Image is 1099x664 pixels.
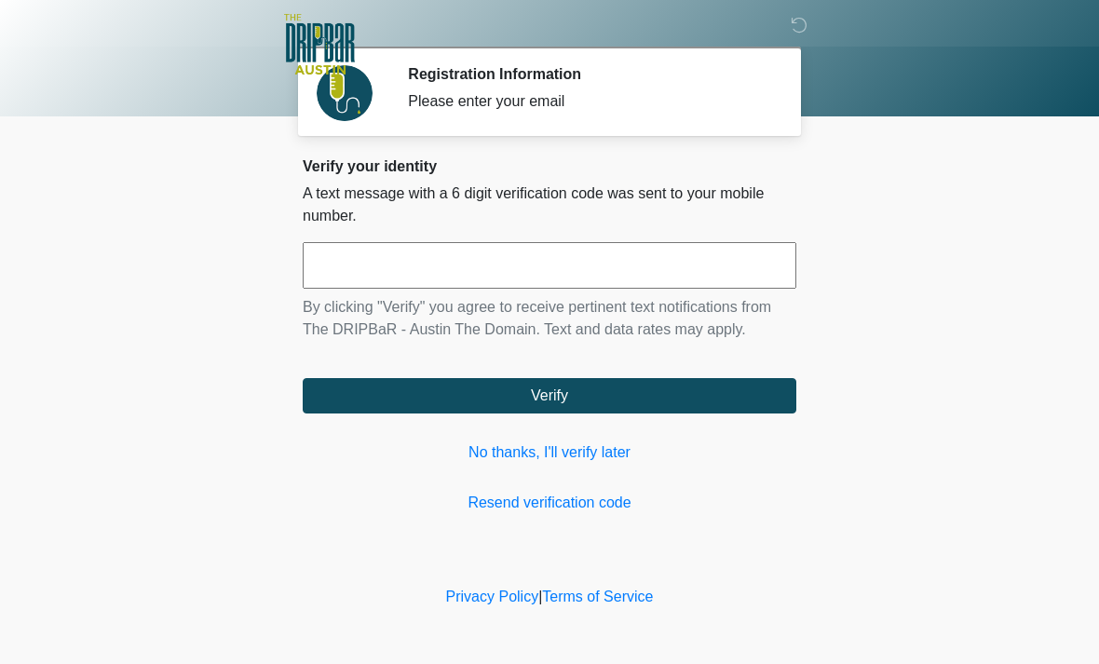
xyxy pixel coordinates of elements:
p: A text message with a 6 digit verification code was sent to your mobile number. [303,183,796,227]
a: No thanks, I'll verify later [303,441,796,464]
h2: Verify your identity [303,157,796,175]
div: Please enter your email [408,90,768,113]
p: By clicking "Verify" you agree to receive pertinent text notifications from The DRIPBaR - Austin ... [303,296,796,341]
a: | [538,589,542,604]
a: Privacy Policy [446,589,539,604]
a: Resend verification code [303,492,796,514]
img: The DRIPBaR - Austin The Domain Logo [284,14,355,75]
a: Terms of Service [542,589,653,604]
img: Agent Avatar [317,65,373,121]
button: Verify [303,378,796,413]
